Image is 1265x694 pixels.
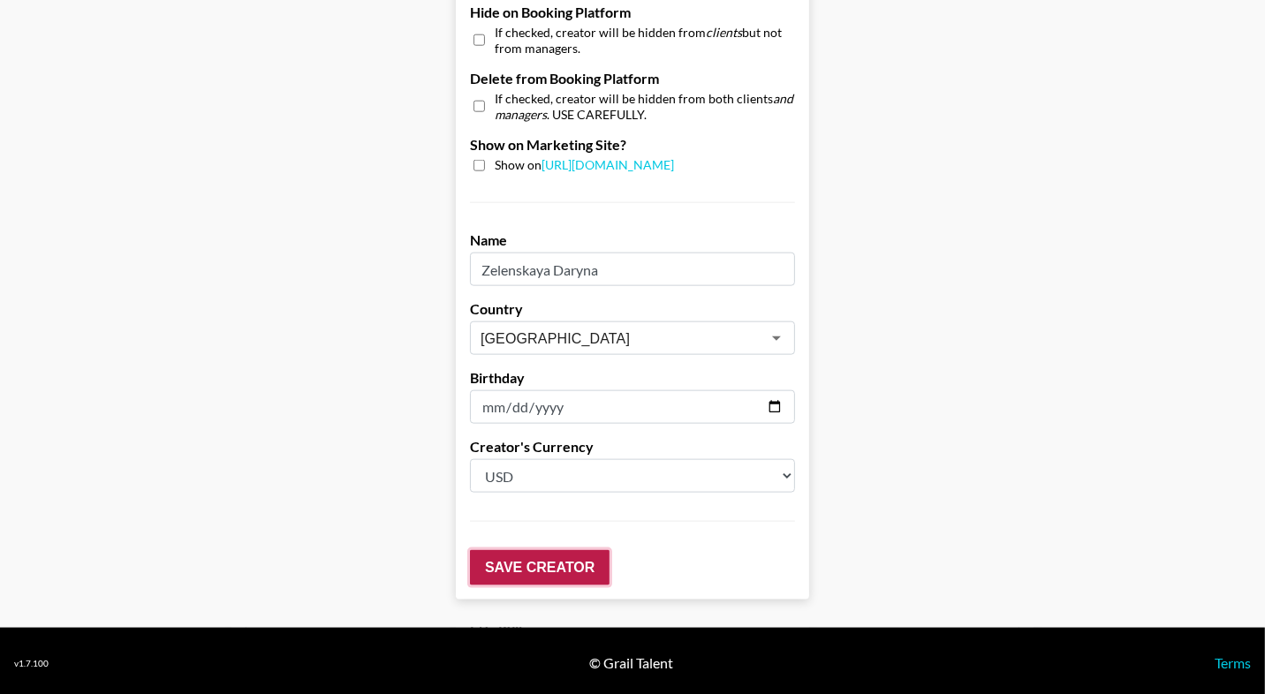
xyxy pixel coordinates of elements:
span: If checked, creator will be hidden from but not from managers. [495,25,795,56]
em: clients [706,25,742,40]
span: Show on [495,157,674,174]
label: Name [470,231,795,249]
div: v 1.7.100 [14,658,49,669]
label: Delete from Booking Platform [470,70,795,87]
label: Show on Marketing Site? [470,136,795,154]
label: Hide on Booking Platform [470,4,795,21]
label: Birthday [470,369,795,387]
div: © Grail Talent [590,654,674,672]
a: Terms [1215,654,1251,671]
label: Creator's Currency [470,438,795,456]
em: and managers [495,91,793,122]
label: Country [470,300,795,318]
button: Open [764,326,789,351]
a: [URL][DOMAIN_NAME] [542,157,674,172]
input: Save Creator [470,550,610,585]
span: If checked, creator will be hidden from both clients . USE CAREFULLY. [495,91,795,122]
